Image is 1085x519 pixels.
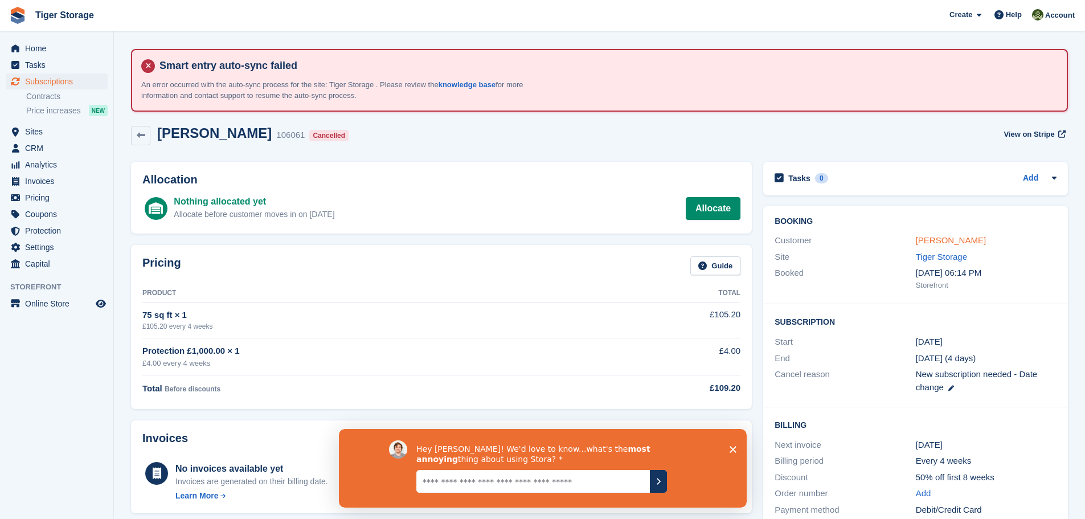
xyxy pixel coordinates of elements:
[949,9,972,21] span: Create
[916,267,1057,280] div: [DATE] 06:14 PM
[916,336,943,349] time: 2025-09-11 00:00:00 UTC
[25,223,93,239] span: Protection
[916,487,931,500] a: Add
[6,157,108,173] a: menu
[596,338,740,375] td: £4.00
[142,358,596,369] div: £4.00 every 4 weeks
[775,504,915,517] div: Payment method
[157,125,272,141] h2: [PERSON_NAME]
[25,140,93,156] span: CRM
[175,490,328,502] a: Learn More
[6,140,108,156] a: menu
[25,190,93,206] span: Pricing
[775,316,1057,327] h2: Subscription
[916,504,1057,517] div: Debit/Credit Card
[6,239,108,255] a: menu
[815,173,828,183] div: 0
[155,59,1058,72] h4: Smart entry auto-sync failed
[26,104,108,117] a: Price increases NEW
[6,190,108,206] a: menu
[6,296,108,312] a: menu
[916,369,1037,392] span: New subscription needed - Date change
[596,382,740,395] div: £109.20
[174,209,334,220] div: Allocate before customer moves in on [DATE]
[142,256,181,275] h2: Pricing
[775,471,915,484] div: Discount
[6,73,108,89] a: menu
[1004,129,1054,140] span: View on Stripe
[174,195,334,209] div: Nothing allocated yet
[775,251,915,264] div: Site
[142,309,596,322] div: 75 sq ft × 1
[175,490,218,502] div: Learn More
[1045,10,1075,21] span: Account
[309,130,349,141] div: Cancelled
[6,256,108,272] a: menu
[142,321,596,332] div: £105.20 every 4 weeks
[339,429,747,508] iframe: Survey by David from Stora
[25,296,93,312] span: Online Store
[690,256,740,275] a: Guide
[9,7,26,24] img: stora-icon-8386f47178a22dfd0bd8f6a31ec36ba5ce8667c1dd55bd0f319d3a0aa187defe.svg
[26,91,108,102] a: Contracts
[175,476,328,488] div: Invoices are generated on their billing date.
[916,455,1057,468] div: Every 4 weeks
[916,439,1057,452] div: [DATE]
[6,223,108,239] a: menu
[775,267,915,291] div: Booked
[6,124,108,140] a: menu
[276,129,305,142] div: 106061
[916,235,986,245] a: [PERSON_NAME]
[775,419,1057,430] h2: Billing
[1032,9,1043,21] img: Matthew Ellwood
[25,124,93,140] span: Sites
[6,206,108,222] a: menu
[916,353,976,363] span: [DATE] (4 days)
[25,239,93,255] span: Settings
[775,439,915,452] div: Next invoice
[775,217,1057,226] h2: Booking
[142,432,188,451] h2: Invoices
[1023,172,1038,185] a: Add
[26,105,81,116] span: Price increases
[25,40,93,56] span: Home
[439,80,496,89] a: knowledge base
[31,6,99,24] a: Tiger Storage
[775,336,915,349] div: Start
[10,281,113,293] span: Storefront
[775,368,915,394] div: Cancel reason
[596,284,740,303] th: Total
[25,206,93,222] span: Coupons
[775,487,915,500] div: Order number
[596,302,740,338] td: £105.20
[25,57,93,73] span: Tasks
[6,173,108,189] a: menu
[6,40,108,56] a: menu
[775,352,915,365] div: End
[142,383,162,393] span: Total
[175,462,328,476] div: No invoices available yet
[94,297,108,310] a: Preview store
[6,57,108,73] a: menu
[775,234,915,247] div: Customer
[788,173,810,183] h2: Tasks
[25,73,93,89] span: Subscriptions
[916,471,1057,484] div: 50% off first 8 weeks
[142,345,596,358] div: Protection £1,000.00 × 1
[686,197,740,220] a: Allocate
[999,125,1068,144] a: View on Stripe
[916,252,967,261] a: Tiger Storage
[142,173,740,186] h2: Allocation
[1006,9,1022,21] span: Help
[25,256,93,272] span: Capital
[165,385,220,393] span: Before discounts
[775,455,915,468] div: Billing period
[141,79,540,101] p: An error occurred with the auto-sync process for the site: Tiger Storage . Please review the for ...
[142,284,596,303] th: Product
